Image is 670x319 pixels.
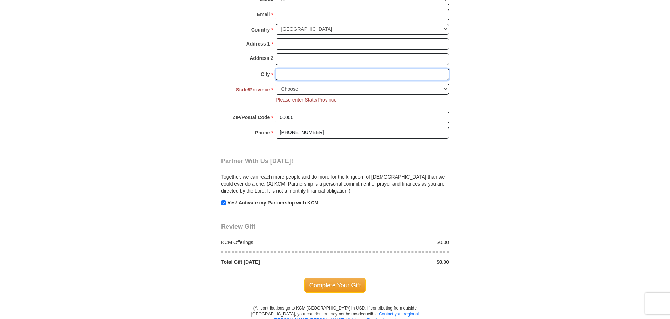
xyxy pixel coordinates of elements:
[236,85,270,95] strong: State/Province
[304,278,366,293] span: Complete Your Gift
[233,112,270,122] strong: ZIP/Postal Code
[227,200,319,206] strong: Yes! Activate my Partnership with KCM
[221,173,449,194] p: Together, we can reach more people and do more for the kingdom of [DEMOGRAPHIC_DATA] than we coul...
[261,69,270,79] strong: City
[249,53,273,63] strong: Address 2
[218,258,335,265] div: Total Gift [DATE]
[276,96,337,103] li: Please enter State/Province
[221,223,255,230] span: Review Gift
[257,9,270,19] strong: Email
[335,258,453,265] div: $0.00
[221,158,293,165] span: Partner With Us [DATE]!
[218,239,335,246] div: KCM Offerings
[255,128,270,138] strong: Phone
[246,39,270,49] strong: Address 1
[335,239,453,246] div: $0.00
[251,25,270,35] strong: Country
